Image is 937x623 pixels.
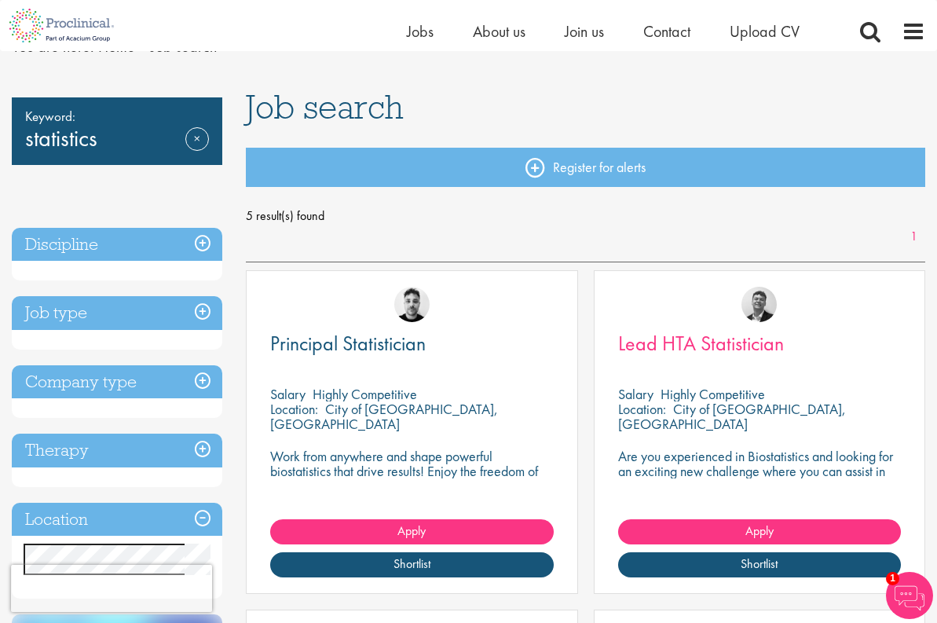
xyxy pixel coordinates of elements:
span: Apply [745,522,774,539]
span: Salary [270,385,306,403]
a: Contact [643,21,690,42]
a: About us [473,21,525,42]
span: Apply [397,522,426,539]
h3: Discipline [12,228,222,262]
span: Location: [270,400,318,418]
p: Work from anywhere and shape powerful biostatistics that drive results! Enjoy the freedom of remo... [270,449,553,493]
a: Upload CV [730,21,800,42]
span: Job search [246,86,404,128]
p: Highly Competitive [661,385,765,403]
a: Remove [185,127,209,173]
img: Dean Fisher [394,287,430,322]
img: Tom Magenis [741,287,777,322]
span: Salary [618,385,653,403]
iframe: reCAPTCHA [11,565,212,612]
span: Principal Statistician [270,330,426,357]
img: Chatbot [886,572,933,619]
a: Apply [618,519,901,544]
h3: Therapy [12,434,222,467]
span: Location: [618,400,666,418]
h3: Company type [12,365,222,399]
a: Register for alerts [246,148,925,187]
a: Shortlist [618,552,901,577]
p: Are you experienced in Biostatistics and looking for an exciting new challenge where you can assi... [618,449,901,493]
a: Join us [565,21,604,42]
div: statistics [12,97,222,165]
a: Jobs [407,21,434,42]
p: Highly Competitive [313,385,417,403]
a: 1 [902,228,925,246]
span: 5 result(s) found [246,204,925,228]
span: 1 [886,572,899,585]
h3: Job type [12,296,222,330]
a: Lead HTA Statistician [618,334,901,354]
span: Lead HTA Statistician [618,330,784,357]
a: Apply [270,519,553,544]
p: City of [GEOGRAPHIC_DATA], [GEOGRAPHIC_DATA] [618,400,846,433]
p: City of [GEOGRAPHIC_DATA], [GEOGRAPHIC_DATA] [270,400,498,433]
span: Keyword: [25,105,209,127]
h3: Location [12,503,222,537]
a: Principal Statistician [270,334,553,354]
a: Shortlist [270,552,553,577]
